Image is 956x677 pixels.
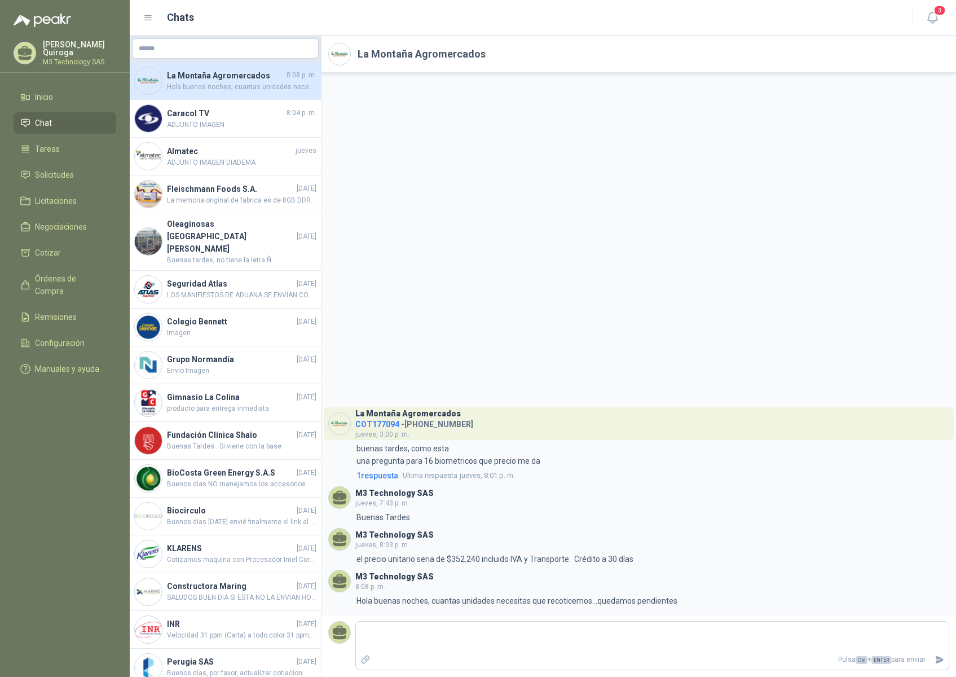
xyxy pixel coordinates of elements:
[167,10,194,25] h1: Chats
[135,314,162,341] img: Company Logo
[167,107,284,120] h4: Caracol TV
[297,505,316,516] span: [DATE]
[403,470,457,481] span: Ultima respuesta
[14,306,116,328] a: Remisiones
[358,46,486,62] h2: La Montaña Agromercados
[355,532,434,538] h3: M3 Technology SAS
[167,441,316,452] span: Buenas Tardes : Si viene con la base
[356,469,398,482] span: 1 respuesta
[375,650,931,670] p: Pulsa + para enviar
[14,112,116,134] a: Chat
[130,535,321,573] a: Company LogoKLARENS[DATE]Cotizamos maquina con Procesador Intel Core i7 serie Think Book garantia...
[14,190,116,212] a: Licitaciones
[167,504,294,517] h4: Biocirculo
[167,278,294,290] h4: Seguridad Atlas
[35,169,74,181] span: Solicitudes
[355,583,385,591] span: 8:08 p. m.
[135,105,162,132] img: Company Logo
[355,490,434,496] h3: M3 Technology SAS
[930,650,949,670] button: Enviar
[14,358,116,380] a: Manuales y ayuda
[135,465,162,492] img: Company Logo
[933,5,946,16] span: 3
[14,164,116,186] a: Solicitudes
[297,231,316,242] span: [DATE]
[130,309,321,346] a: Company LogoColegio Bennett[DATE]Imagen
[355,541,409,549] span: jueves, 8:03 p. m.
[14,14,71,27] img: Logo peakr
[135,276,162,303] img: Company Logo
[167,403,316,414] span: producto para entrega inmediata
[297,581,316,592] span: [DATE]
[355,499,409,507] span: jueves, 7:43 p. m.
[14,138,116,160] a: Tareas
[130,611,321,649] a: Company LogoINR[DATE]Velocidad 31 ppm (Carta) a todo color 31 ppm, panel de control de operación ...
[35,247,61,259] span: Cotizar
[135,67,162,94] img: Company Logo
[35,311,77,323] span: Remisiones
[297,468,316,478] span: [DATE]
[35,272,105,297] span: Órdenes de Compra
[14,86,116,108] a: Inicio
[35,117,52,129] span: Chat
[130,422,321,460] a: Company LogoFundación Clínica Shaio[DATE]Buenas Tardes : Si viene con la base
[403,470,515,481] span: jueves, 8:01 p. m.
[355,411,461,417] h3: La Montaña Agromercados
[167,353,294,366] h4: Grupo Normandía
[35,91,53,103] span: Inicio
[167,82,316,93] span: Hola buenas noches, cuantas unidades necesitas que recoticemos...quedamos pendientes
[356,650,375,670] label: Adjuntar archivos
[167,157,316,168] span: ADJUNTO IMAGEN DIADEMA
[14,242,116,263] a: Cotizar
[35,195,77,207] span: Licitaciones
[35,337,85,349] span: Configuración
[297,657,316,667] span: [DATE]
[167,255,316,266] span: Buenas tardes, no tiene la letra Ñ
[130,460,321,498] a: Company LogoBioCosta Green Energy S.A.S[DATE]Buenos dias NO manejamos los accesorios . Todos nues...
[35,143,60,155] span: Tareas
[329,43,350,65] img: Company Logo
[130,346,321,384] a: Company LogoGrupo Normandía[DATE]Envio Imagen
[329,413,350,434] img: Company Logo
[35,221,87,233] span: Negociaciones
[296,146,316,156] span: jueves
[135,143,162,170] img: Company Logo
[356,595,677,607] p: Hola buenas noches, cuantas unidades necesitas que recoticemos...quedamos pendientes
[297,543,316,554] span: [DATE]
[135,540,162,568] img: Company Logo
[43,41,116,56] p: [PERSON_NAME] Quiroga
[167,656,294,668] h4: Perugia SAS
[130,100,321,138] a: Company LogoCaracol TV8:04 p. m.ADJUNTO IMAGEN
[167,328,316,338] span: Imagen
[167,542,294,555] h4: KLARENS
[167,145,293,157] h4: Almatec
[167,630,316,641] span: Velocidad 31 ppm (Carta) a todo color 31 ppm, panel de control de operación inteligente de 10.1" ...
[167,479,316,490] span: Buenos dias NO manejamos los accesorios . Todos nuestros productos te llegan con el MANIFIESTO DE...
[167,618,294,630] h4: INR
[167,592,316,603] span: SALUDOS BUEN DIA SI ESTA NO LA ENVIAN HOY POR FAVOR YA EL LUNES
[167,467,294,479] h4: BioCosta Green Energy S.A.S
[287,70,316,81] span: 8:08 p. m.
[167,315,294,328] h4: Colegio Bennett
[135,351,162,379] img: Company Logo
[297,183,316,194] span: [DATE]
[167,517,316,527] span: Buenos dias [DATE] envié finalmente el link al correo y tambien lo envio por este medio es muy pe...
[167,429,294,441] h4: Fundación Clínica Shaio
[167,218,294,255] h4: Oleaginosas [GEOGRAPHIC_DATA][PERSON_NAME]
[135,503,162,530] img: Company Logo
[355,574,434,580] h3: M3 Technology SAS
[297,279,316,289] span: [DATE]
[297,316,316,327] span: [DATE]
[167,69,284,82] h4: La Montaña Agromercados
[167,120,316,130] span: ADJUNTO IMAGEN
[130,573,321,611] a: Company LogoConstructora Maring[DATE]SALUDOS BUEN DIA SI ESTA NO LA ENVIAN HOY POR FAVOR YA EL LUNES
[922,8,942,28] button: 3
[167,580,294,592] h4: Constructora Maring
[856,656,867,664] span: Ctrl
[130,175,321,213] a: Company LogoFleischmann Foods S.A.[DATE]La memoria original de fabrica es de 8GB DDR4, se sugiere...
[355,420,399,429] span: COT177094
[356,553,633,565] p: el precio unitario seria de $352.240 incluido IVA y Transporte. Crédito a 30 días
[297,354,316,365] span: [DATE]
[167,195,316,206] span: La memoria original de fabrica es de 8GB DDR4, se sugiere instalar un SIM adicional de 8GB DDR4 e...
[297,619,316,630] span: [DATE]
